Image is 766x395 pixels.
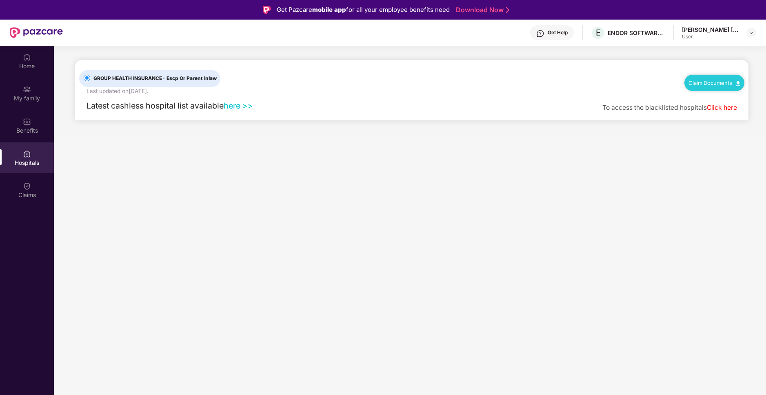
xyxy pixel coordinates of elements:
[736,81,740,86] img: svg+xml;base64,PHN2ZyB4bWxucz0iaHR0cDovL3d3dy53My5vcmcvMjAwMC9zdmciIHdpZHRoPSIxMC40IiBoZWlnaHQ9Ij...
[23,85,31,93] img: svg+xml;base64,PHN2ZyB3aWR0aD0iMjAiIGhlaWdodD0iMjAiIHZpZXdCb3g9IjAgMCAyMCAyMCIgZmlsbD0ibm9uZSIgeG...
[536,29,544,38] img: svg+xml;base64,PHN2ZyBpZD0iSGVscC0zMngzMiIgeG1sbnM9Imh0dHA6Ly93d3cudzMub3JnLzIwMDAvc3ZnIiB3aWR0aD...
[602,104,707,111] span: To access the blacklisted hospitals
[263,6,271,14] img: Logo
[748,29,755,36] img: svg+xml;base64,PHN2ZyBpZD0iRHJvcGRvd24tMzJ4MzIiIHhtbG5zPSJodHRwOi8vd3d3LnczLm9yZy8yMDAwL3N2ZyIgd2...
[87,87,149,95] div: Last updated on [DATE] .
[456,6,507,14] a: Download Now
[162,75,217,81] span: - Escp Or Parent Inlaw
[596,28,601,38] span: E
[707,104,737,111] a: Click here
[548,29,568,36] div: Get Help
[682,33,739,40] div: User
[277,5,450,15] div: Get Pazcare for all your employee benefits need
[312,6,346,13] strong: mobile app
[23,53,31,61] img: svg+xml;base64,PHN2ZyBpZD0iSG9tZSIgeG1sbnM9Imh0dHA6Ly93d3cudzMub3JnLzIwMDAvc3ZnIiB3aWR0aD0iMjAiIG...
[608,29,665,37] div: ENDOR SOFTWARE PRIVATE LIMITED
[682,26,739,33] div: [PERSON_NAME] [PERSON_NAME]
[10,27,63,38] img: New Pazcare Logo
[688,80,740,86] a: Claim Documents
[90,75,220,82] span: GROUP HEALTH INSURANCE
[23,150,31,158] img: svg+xml;base64,PHN2ZyBpZD0iSG9zcGl0YWxzIiB4bWxucz0iaHR0cDovL3d3dy53My5vcmcvMjAwMC9zdmciIHdpZHRoPS...
[23,182,31,190] img: svg+xml;base64,PHN2ZyBpZD0iQ2xhaW0iIHhtbG5zPSJodHRwOi8vd3d3LnczLm9yZy8yMDAwL3N2ZyIgd2lkdGg9IjIwIi...
[23,118,31,126] img: svg+xml;base64,PHN2ZyBpZD0iQmVuZWZpdHMiIHhtbG5zPSJodHRwOi8vd3d3LnczLm9yZy8yMDAwL3N2ZyIgd2lkdGg9Ij...
[506,6,509,14] img: Stroke
[87,101,224,111] span: Latest cashless hospital list available
[224,101,253,111] a: here >>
